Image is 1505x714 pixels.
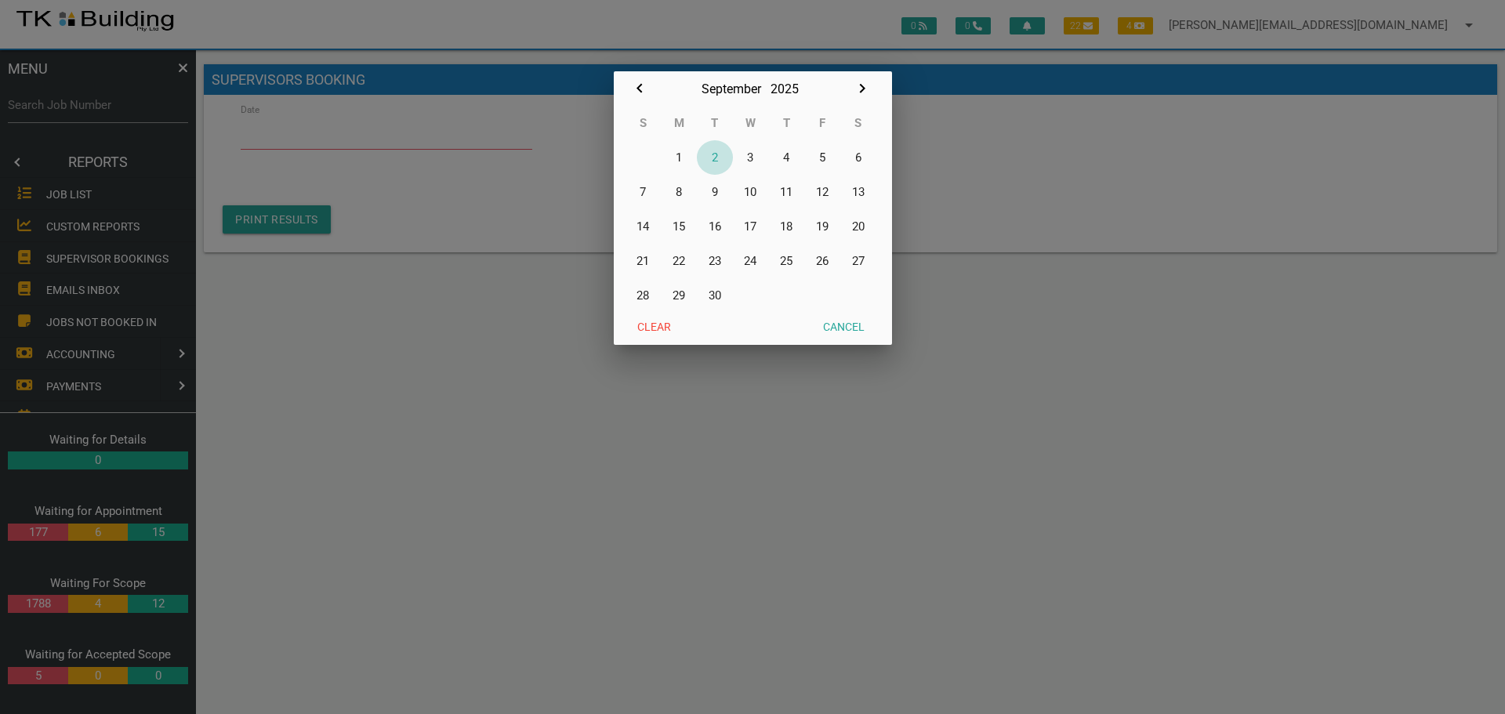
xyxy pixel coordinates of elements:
[854,116,861,130] abbr: Saturday
[840,140,876,175] button: 6
[626,175,662,209] button: 7
[697,209,733,244] button: 16
[733,244,769,278] button: 24
[804,244,840,278] button: 26
[768,244,804,278] button: 25
[697,278,733,313] button: 30
[745,116,756,130] abbr: Wednesday
[840,244,876,278] button: 27
[697,140,733,175] button: 2
[840,209,876,244] button: 20
[804,140,840,175] button: 5
[804,175,840,209] button: 12
[733,209,769,244] button: 17
[674,116,684,130] abbr: Monday
[711,116,718,130] abbr: Tuesday
[768,140,804,175] button: 4
[661,278,697,313] button: 29
[697,175,733,209] button: 9
[819,116,825,130] abbr: Friday
[733,175,769,209] button: 10
[626,244,662,278] button: 21
[661,244,697,278] button: 22
[733,140,769,175] button: 3
[661,140,697,175] button: 1
[768,209,804,244] button: 18
[804,209,840,244] button: 19
[626,209,662,244] button: 14
[626,278,662,313] button: 28
[783,116,790,130] abbr: Thursday
[640,116,647,130] abbr: Sunday
[840,175,876,209] button: 13
[626,313,683,341] button: Clear
[697,244,733,278] button: 23
[661,209,697,244] button: 15
[661,175,697,209] button: 8
[811,313,876,341] button: Cancel
[768,175,804,209] button: 11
